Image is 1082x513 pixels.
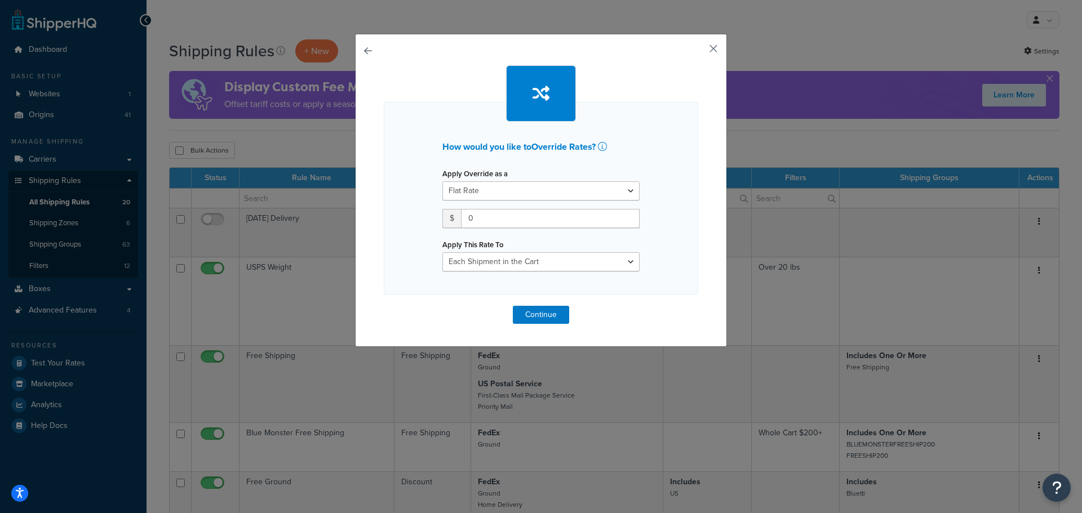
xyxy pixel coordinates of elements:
label: Apply Override as a [442,169,508,178]
label: Apply This Rate To [442,240,503,249]
a: Learn more about setting up shipping rules [598,142,610,152]
button: Open Resource Center [1043,474,1071,502]
h2: How would you like to Override Rates ? [442,142,640,152]
span: $ [442,209,461,228]
button: Continue [513,306,569,324]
